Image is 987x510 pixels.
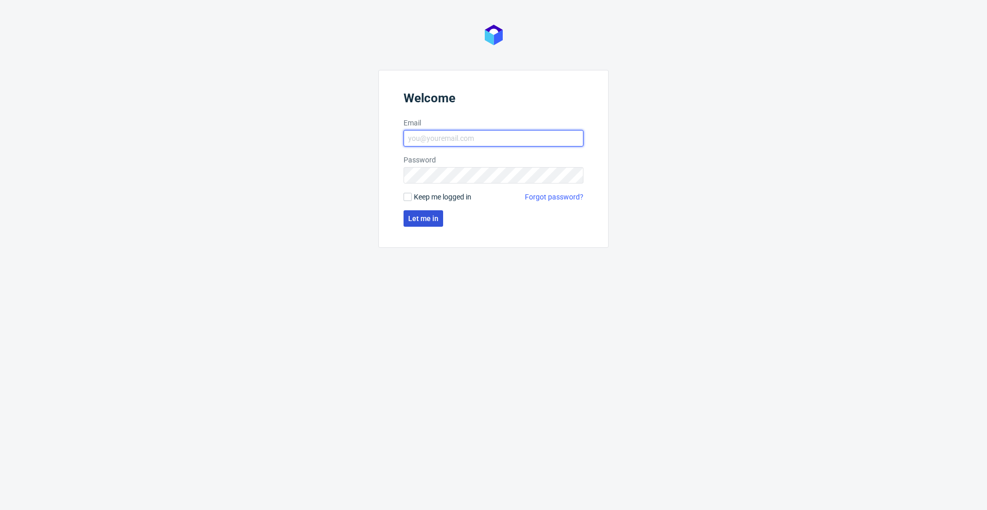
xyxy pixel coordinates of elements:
[404,210,443,227] button: Let me in
[525,192,583,202] a: Forgot password?
[414,192,471,202] span: Keep me logged in
[404,130,583,147] input: you@youremail.com
[404,91,583,110] header: Welcome
[404,155,583,165] label: Password
[404,118,583,128] label: Email
[408,215,438,222] span: Let me in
